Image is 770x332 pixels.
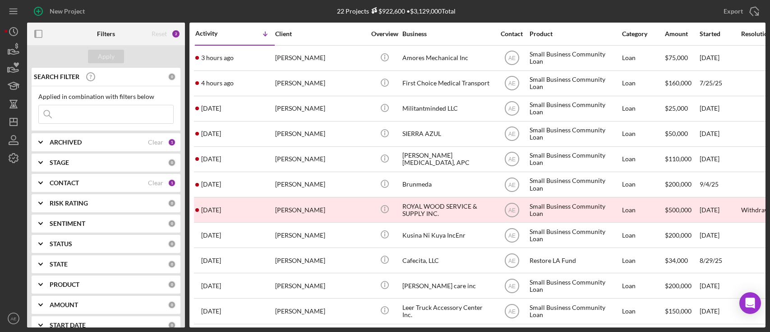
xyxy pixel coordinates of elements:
time: 2025-09-19 04:48 [201,130,221,137]
text: AE [508,309,515,315]
div: Loan [622,223,664,247]
div: [DATE] [700,198,740,222]
div: Business [402,30,493,37]
button: AE [5,309,23,327]
text: AE [508,207,515,213]
span: $34,000 [665,257,688,264]
div: Loan [622,173,664,196]
text: AE [508,156,515,163]
div: 9/4/25 [700,173,740,196]
button: New Project [27,2,94,20]
button: Export [715,2,765,20]
time: 2025-09-21 00:40 [201,105,221,112]
div: Small Business Community Loan [530,198,620,222]
div: Client [275,30,365,37]
div: [PERSON_NAME] care inc [402,274,493,298]
div: Loan [622,274,664,298]
text: AE [508,182,515,188]
div: Clear [148,139,163,146]
div: [PERSON_NAME] [275,248,365,272]
span: $50,000 [665,130,688,137]
div: Loan [622,147,664,171]
div: First Choice Medical Transport [402,71,493,95]
text: AE [508,257,515,264]
span: $160,000 [665,79,692,87]
b: AMOUNT [50,301,78,309]
span: $110,000 [665,155,692,163]
div: [PERSON_NAME] [275,122,365,146]
text: AE [508,55,515,61]
text: AE [508,232,515,238]
time: 2025-09-16 20:22 [201,308,221,315]
div: Overview [368,30,401,37]
div: [PERSON_NAME] [275,97,365,121]
div: Small Business Community Loan [530,97,620,121]
b: START DATE [50,322,86,329]
div: Applied in combination with filters below [38,93,174,100]
b: STATUS [50,240,72,248]
div: 0 [168,73,176,81]
div: 1 [168,179,176,187]
div: [PERSON_NAME] [275,147,365,171]
div: Cafecita, LLC [402,248,493,272]
div: ROYAL WOOD SERVICE & SUPPLY INC. [402,198,493,222]
div: Leer Truck Accessory Center Inc. [402,299,493,323]
span: $200,000 [665,231,692,239]
div: 0 [168,240,176,248]
div: [DATE] [700,299,740,323]
b: Filters [97,30,115,37]
div: Apply [98,50,115,63]
div: Loan [622,248,664,272]
time: 2025-09-18 20:04 [201,232,221,239]
b: STATE [50,261,68,268]
div: Category [622,30,664,37]
div: New Project [50,2,85,20]
text: AE [508,131,515,137]
div: Small Business Community Loan [530,173,620,196]
div: Contact [495,30,529,37]
div: Loan [622,122,664,146]
div: 0 [168,159,176,167]
div: Loan [622,71,664,95]
div: [PERSON_NAME] [275,223,365,247]
div: Restore LA Fund [530,248,620,272]
div: [PERSON_NAME] [275,71,365,95]
div: Amores Mechanical Inc [402,46,493,70]
span: $200,000 [665,282,692,290]
div: Product [530,30,620,37]
span: $150,000 [665,307,692,315]
div: Clear [148,179,163,187]
div: 1 [168,138,176,146]
button: Apply [88,50,124,63]
div: Reset [152,30,167,37]
text: AE [508,80,515,87]
time: 2025-09-18 23:12 [201,155,221,163]
div: 0 [168,220,176,228]
div: [PERSON_NAME] [275,274,365,298]
div: 0 [168,199,176,207]
div: Militantminded LLC [402,97,493,121]
time: 2025-09-18 21:49 [201,181,221,188]
div: Loan [622,97,664,121]
div: 7/25/25 [700,71,740,95]
b: SENTIMENT [50,220,85,227]
span: $200,000 [665,180,692,188]
div: Small Business Community Loan [530,147,620,171]
div: Export [724,2,743,20]
div: [DATE] [700,147,740,171]
div: [PERSON_NAME] [275,198,365,222]
div: $922,600 [369,7,405,15]
span: $25,000 [665,104,688,112]
div: Small Business Community Loan [530,46,620,70]
div: Brunmeda [402,173,493,196]
div: [DATE] [700,122,740,146]
div: [DATE] [700,46,740,70]
div: [DATE] [700,223,740,247]
div: 0 [168,260,176,268]
b: SEARCH FILTER [34,73,79,80]
div: 0 [168,301,176,309]
div: Amount [665,30,699,37]
div: 0 [168,321,176,329]
div: Loan [622,46,664,70]
div: SIERRA AZUL [402,122,493,146]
